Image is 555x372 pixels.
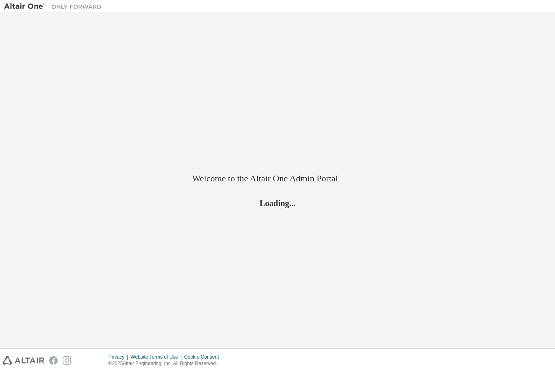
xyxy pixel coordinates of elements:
img: Altair One [4,2,106,11]
img: altair_logo.svg [2,356,44,365]
div: Cookie Consent [184,354,223,360]
p: © 2025 Altair Engineering, Inc. All Rights Reserved. [108,360,224,367]
div: Privacy [108,354,130,360]
img: facebook.svg [49,356,58,365]
h2: Welcome to the Altair One Admin Portal [192,173,363,184]
div: Website Terms of Use [130,354,184,360]
h2: Loading... [192,198,363,208]
img: instagram.svg [63,356,71,365]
